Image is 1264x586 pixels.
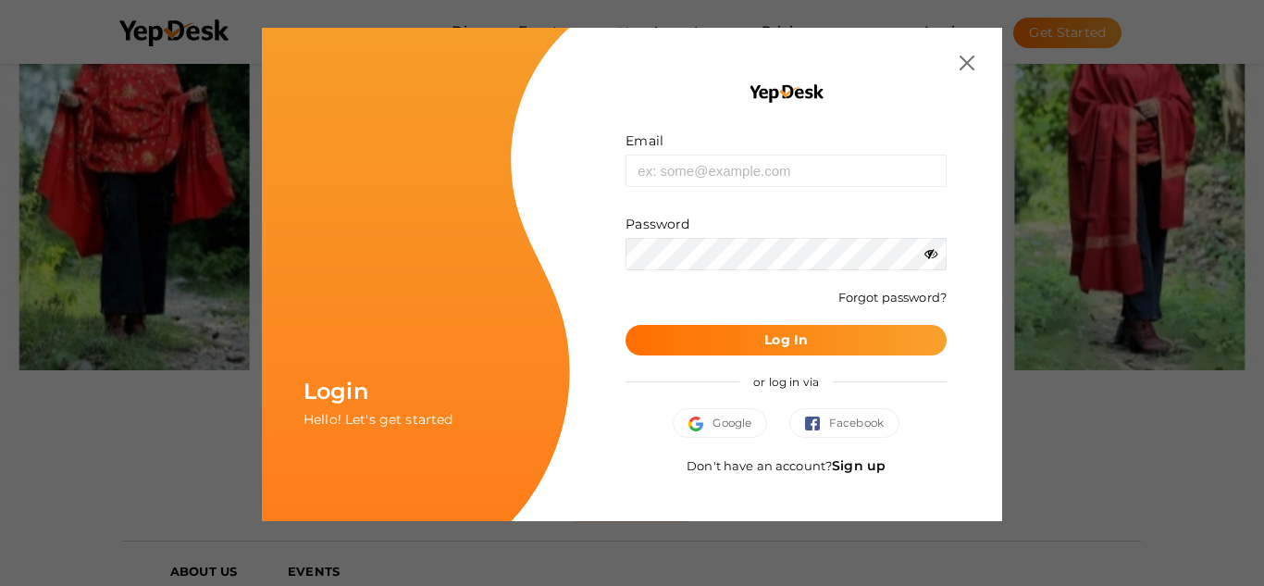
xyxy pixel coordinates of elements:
[789,408,899,438] button: Facebook
[832,457,886,474] a: Sign up
[838,290,947,305] a: Forgot password?
[626,325,947,355] button: Log In
[748,83,824,104] img: YEP_black_cropped.png
[739,361,833,403] span: or log in via
[626,155,947,187] input: ex: some@example.com
[304,378,368,405] span: Login
[764,331,808,348] b: Log In
[626,131,663,150] label: Email
[805,417,829,431] img: facebook.svg
[304,411,452,428] span: Hello! Let's get started
[960,56,974,70] img: close.svg
[673,408,767,438] button: Google
[688,417,713,431] img: google.svg
[687,458,886,473] span: Don't have an account?
[626,215,689,233] label: Password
